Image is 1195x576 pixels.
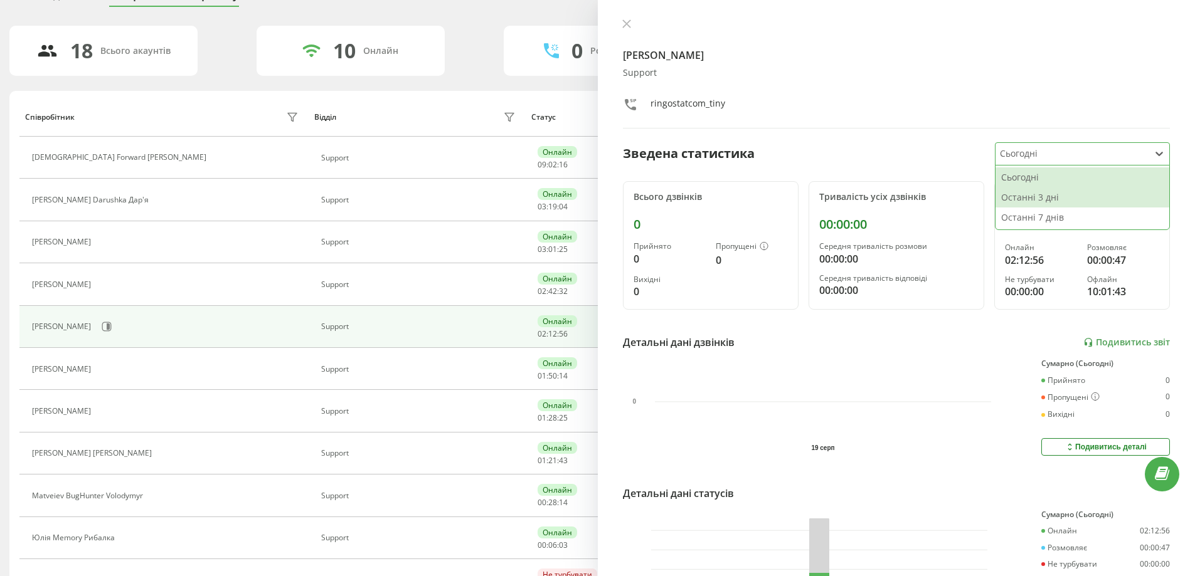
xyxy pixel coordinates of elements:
div: [PERSON_NAME] [32,238,94,246]
span: 09 [538,159,546,170]
span: 01 [538,370,546,381]
text: 0 [632,398,636,405]
span: 02 [548,159,557,170]
div: Support [321,238,519,246]
div: Пропущені [716,242,788,252]
span: 25 [559,412,568,423]
div: Вихідні [634,275,706,284]
div: Розмовляють [590,46,651,56]
text: 19 серп [811,444,834,451]
div: Support [321,322,519,331]
span: 25 [559,244,568,254]
div: 10:01:43 [1087,284,1159,299]
span: 01 [548,244,557,254]
span: 04 [559,201,568,212]
div: : : [538,456,568,465]
div: [PERSON_NAME] [32,322,94,331]
button: Подивитись деталі [1041,438,1170,456]
div: : : [538,160,568,169]
div: Онлайн [538,442,577,454]
span: 28 [548,497,557,508]
div: 0 [634,284,706,299]
div: Support [321,196,519,204]
div: Середня тривалість відповіді [819,274,974,283]
div: Прийнято [634,242,706,251]
div: Не турбувати [1041,560,1097,568]
span: 03 [538,244,546,254]
div: Всього дзвінків [634,192,788,202]
span: 03 [559,540,568,550]
div: Онлайн [538,188,577,200]
div: Support [321,365,519,374]
div: ringostatcom_tiny [651,97,725,115]
span: 01 [538,412,546,423]
div: Сумарно (Сьогодні) [1041,510,1170,519]
div: Відділ [314,113,336,122]
div: 10 [333,39,356,63]
span: 01 [538,455,546,466]
div: 18 [70,39,93,63]
span: 14 [559,497,568,508]
span: 19 [548,201,557,212]
div: Онлайн [538,231,577,243]
div: 00:00:00 [1005,284,1077,299]
div: Розмовляє [1041,543,1087,552]
div: Розмовляє [1087,243,1159,252]
div: : : [538,330,568,338]
div: 0 [1166,410,1170,419]
div: Детальні дані статусів [623,486,734,501]
div: [PERSON_NAME] [PERSON_NAME] [32,449,155,458]
a: Подивитись звіт [1083,337,1170,348]
div: 0 [634,251,706,266]
div: 0 [571,39,583,63]
div: Юлія Memory Рибалка [32,533,118,542]
span: 14 [559,370,568,381]
span: 56 [559,328,568,339]
span: 00 [538,540,546,550]
div: [DEMOGRAPHIC_DATA] Forward [PERSON_NAME] [32,153,210,162]
div: 0 [634,217,788,232]
div: Пропущені [1041,392,1100,402]
span: 42 [548,286,557,296]
div: 02:12:56 [1005,253,1077,268]
span: 21 [548,455,557,466]
div: 00:00:00 [819,283,974,298]
div: Онлайн [1041,526,1077,535]
div: Онлайн [538,315,577,327]
div: Офлайн [1087,275,1159,284]
div: Онлайн [538,526,577,538]
span: 16 [559,159,568,170]
div: Зведена статистика [623,144,755,163]
div: 02:12:56 [1140,526,1170,535]
div: Support [321,154,519,162]
div: Детальні дані дзвінків [623,335,735,350]
div: Онлайн [538,484,577,496]
div: Сумарно (Сьогодні) [1041,359,1170,368]
span: 00 [538,497,546,508]
span: 50 [548,370,557,381]
div: [PERSON_NAME] [32,365,94,374]
span: 06 [548,540,557,550]
div: [PERSON_NAME] [32,407,94,416]
div: Тривалість усіх дзвінків [819,192,974,202]
div: 0 [1166,376,1170,385]
div: Онлайн [363,46,398,56]
span: 02 [538,286,546,296]
div: Всього акаунтів [100,46,171,56]
div: 00:00:00 [819,217,974,232]
div: Вихідні [1041,410,1075,419]
div: : : [538,202,568,211]
div: Онлайн [538,273,577,285]
div: 00:00:47 [1140,543,1170,552]
div: Support [321,491,519,500]
div: : : [538,245,568,254]
div: Support [321,449,519,458]
div: Support [321,533,519,542]
span: 03 [538,201,546,212]
div: 0 [716,253,788,268]
div: Онлайн [538,146,577,158]
span: 28 [548,412,557,423]
span: 43 [559,455,568,466]
div: Matveiev BugHunter Volodymyr [32,491,146,500]
div: Сьогодні [996,167,1169,187]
